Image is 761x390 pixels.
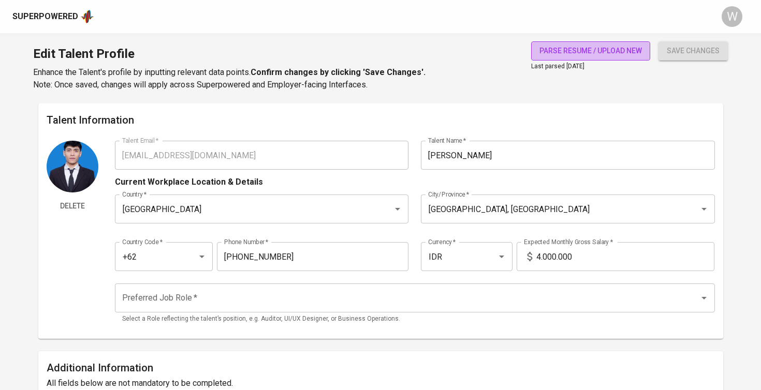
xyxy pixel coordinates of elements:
button: Open [697,291,711,305]
a: Superpoweredapp logo [12,9,94,24]
img: app logo [80,9,94,24]
button: Open [390,202,405,216]
b: Confirm changes by clicking 'Save Changes'. [251,67,426,77]
div: W [722,6,742,27]
h6: Talent Information [47,112,715,128]
button: Delete [47,197,98,216]
h6: Additional Information [47,359,715,376]
span: Last parsed [DATE] [531,63,584,70]
span: Delete [51,200,94,213]
p: Select a Role reflecting the talent’s position, e.g. Auditor, UI/UX Designer, or Business Operati... [122,314,708,324]
p: Current Workplace Location & Details [115,176,263,188]
span: parse resume / upload new [539,44,642,57]
img: Talent Profile Picture [47,141,98,192]
p: Enhance the Talent's profile by inputting relevant data points. Note: Once saved, changes will ap... [33,66,426,91]
div: Superpowered [12,11,78,23]
button: Open [697,202,711,216]
button: Open [195,249,209,264]
h1: Edit Talent Profile [33,41,426,66]
button: parse resume / upload new [531,41,650,61]
button: save changes [658,41,728,61]
span: save changes [667,44,720,57]
button: Open [494,249,509,264]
